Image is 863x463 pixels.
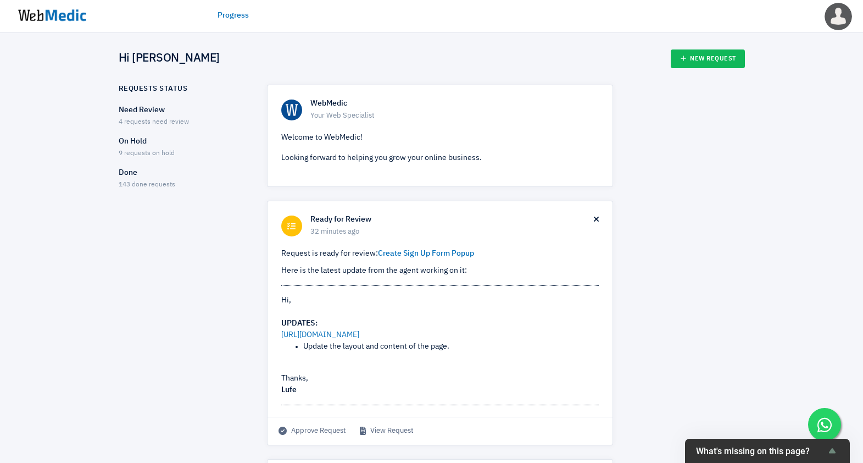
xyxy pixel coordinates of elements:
h4: Hi [PERSON_NAME] [119,52,220,66]
a: New Request [671,49,745,68]
p: Need Review [119,104,248,116]
a: Create Sign Up Form Popup [378,250,474,257]
li: Update the layout and content of the page. [303,341,599,352]
strong: UPDATES: [281,319,318,327]
span: 9 requests on hold [119,150,175,157]
p: On Hold [119,136,248,147]
h6: WebMedic [310,99,599,109]
p: Here is the latest update from the agent working on it: [281,265,599,277]
a: [URL][DOMAIN_NAME] [281,331,359,339]
div: Hi, [281,295,599,341]
a: Progress [218,10,249,21]
p: Request is ready for review: [281,248,599,260]
button: Show survey - What's missing on this page? [696,444,839,458]
p: Welcome to WebMedic! [281,132,599,144]
span: 32 minutes ago [310,227,594,238]
strong: Lufe [281,386,297,394]
h6: Requests Status [119,85,188,93]
a: View Request [360,426,414,437]
p: Done [119,167,248,179]
span: Your Web Specialist [310,111,599,122]
h6: Ready for Review [310,215,594,225]
span: What's missing on this page? [696,446,826,456]
span: 143 done requests [119,181,175,188]
span: Approve Request [279,426,346,437]
div: Thanks, [281,361,599,396]
span: 4 requests need review [119,119,189,125]
p: Looking forward to helping you grow your online business. [281,152,599,164]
